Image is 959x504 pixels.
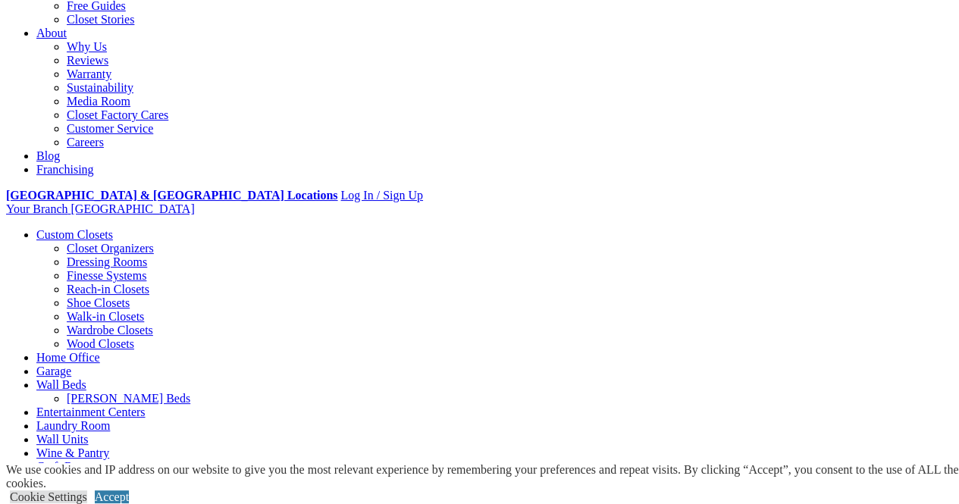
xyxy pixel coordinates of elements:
[67,310,144,323] a: Walk-in Closets
[6,189,337,202] a: [GEOGRAPHIC_DATA] & [GEOGRAPHIC_DATA] Locations
[67,296,130,309] a: Shoe Closets
[6,202,195,215] a: Your Branch [GEOGRAPHIC_DATA]
[67,108,168,121] a: Closet Factory Cares
[67,81,133,94] a: Sustainability
[67,122,153,135] a: Customer Service
[10,490,87,503] a: Cookie Settings
[36,228,113,241] a: Custom Closets
[6,463,959,490] div: We use cookies and IP address on our website to give you the most relevant experience by remember...
[67,67,111,80] a: Warranty
[71,202,194,215] span: [GEOGRAPHIC_DATA]
[36,351,100,364] a: Home Office
[340,189,422,202] a: Log In / Sign Up
[67,54,108,67] a: Reviews
[36,419,110,432] a: Laundry Room
[67,136,104,149] a: Careers
[67,283,149,296] a: Reach-in Closets
[36,149,60,162] a: Blog
[67,95,130,108] a: Media Room
[36,365,71,377] a: Garage
[95,490,129,503] a: Accept
[6,202,67,215] span: Your Branch
[67,13,134,26] a: Closet Stories
[67,242,154,255] a: Closet Organizers
[36,405,146,418] a: Entertainment Centers
[36,446,109,459] a: Wine & Pantry
[67,324,153,337] a: Wardrobe Closets
[36,27,67,39] a: About
[67,40,107,53] a: Why Us
[67,269,146,282] a: Finesse Systems
[67,337,134,350] a: Wood Closets
[36,378,86,391] a: Wall Beds
[67,255,147,268] a: Dressing Rooms
[36,460,94,473] a: Craft Room
[67,392,190,405] a: [PERSON_NAME] Beds
[36,433,88,446] a: Wall Units
[36,163,94,176] a: Franchising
